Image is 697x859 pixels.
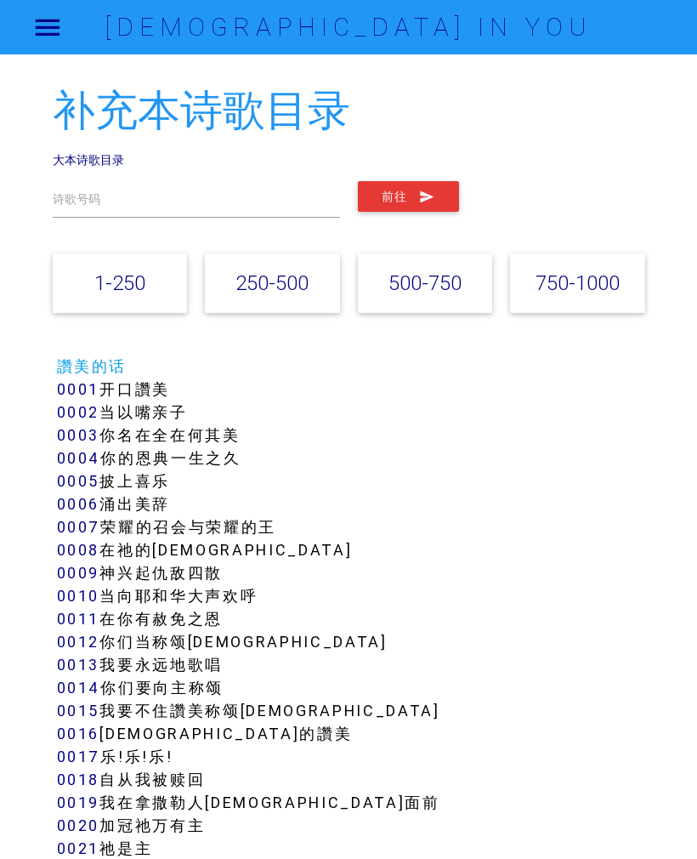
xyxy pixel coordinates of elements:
a: 0005 [57,471,100,491]
a: 0009 [57,563,100,583]
a: 0014 [57,678,101,697]
a: 0021 [57,839,100,858]
label: 诗歌号码 [53,191,100,208]
a: 0007 [57,517,101,537]
a: 0006 [57,494,100,514]
a: 0016 [57,724,100,743]
a: 0008 [57,540,100,560]
a: 0015 [57,701,100,720]
a: 0004 [57,448,101,468]
a: 0013 [57,655,100,674]
a: 0018 [57,770,100,789]
a: 0002 [57,402,100,422]
a: 讚美的话 [57,356,127,376]
a: 0003 [57,425,100,445]
h2: 补充本诗歌目录 [53,88,645,134]
button: 前往 [358,181,459,212]
a: 0019 [57,793,100,812]
a: 500-750 [388,270,462,295]
a: 0012 [57,632,100,651]
a: 250-500 [235,270,309,295]
a: 0020 [57,816,100,835]
a: 0017 [57,747,101,766]
a: 0010 [57,586,100,606]
a: 750-1000 [535,270,620,295]
a: 大本诗歌目录 [53,152,124,168]
a: 0011 [57,609,100,629]
a: 0001 [57,379,100,399]
a: 1-250 [94,270,145,295]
